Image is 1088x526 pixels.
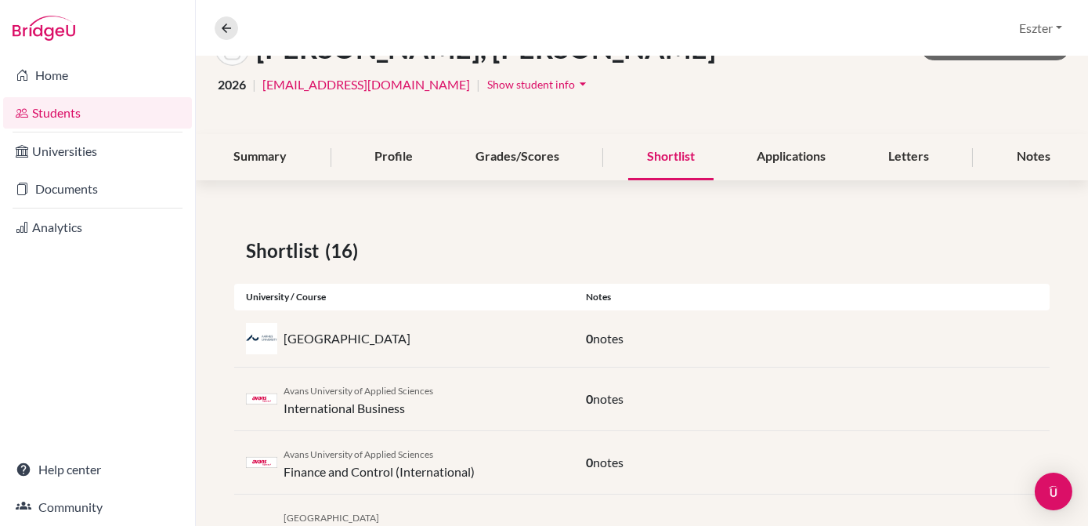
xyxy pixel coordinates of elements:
[246,394,277,405] img: nl_ava_zszvzkhx.png
[487,78,575,91] span: Show student info
[246,457,277,469] img: nl_ava_zszvzkhx.png
[284,512,379,524] span: [GEOGRAPHIC_DATA]
[3,492,192,523] a: Community
[574,290,1050,304] div: Notes
[325,237,364,265] span: (16)
[628,134,714,180] div: Shortlist
[586,391,593,406] span: 0
[998,134,1069,180] div: Notes
[284,444,475,481] div: Finance and Control (International)
[262,75,470,94] a: [EMAIL_ADDRESS][DOMAIN_NAME]
[3,173,192,205] a: Documents
[252,75,256,94] span: |
[246,323,277,354] img: dk_au_tq0ze9vt.jpeg
[1012,13,1069,43] button: Eszter
[3,454,192,485] a: Help center
[586,455,593,470] span: 0
[284,329,410,348] p: [GEOGRAPHIC_DATA]
[1035,473,1072,510] div: Open Intercom Messenger
[3,136,192,167] a: Universities
[486,72,591,96] button: Show student infoarrow_drop_down
[593,391,624,406] span: notes
[3,60,192,91] a: Home
[476,75,480,94] span: |
[284,385,433,397] span: Avans University of Applied Sciences
[284,448,433,460] span: Avans University of Applied Sciences
[586,331,593,346] span: 0
[575,76,591,92] i: arrow_drop_down
[593,455,624,470] span: notes
[356,134,432,180] div: Profile
[3,97,192,129] a: Students
[215,134,305,180] div: Summary
[284,380,433,418] div: International Business
[234,290,574,304] div: University / Course
[246,237,325,265] span: Shortlist
[869,134,948,180] div: Letters
[457,134,578,180] div: Grades/Scores
[738,134,844,180] div: Applications
[218,75,246,94] span: 2026
[13,16,75,41] img: Bridge-U
[3,212,192,243] a: Analytics
[593,331,624,346] span: notes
